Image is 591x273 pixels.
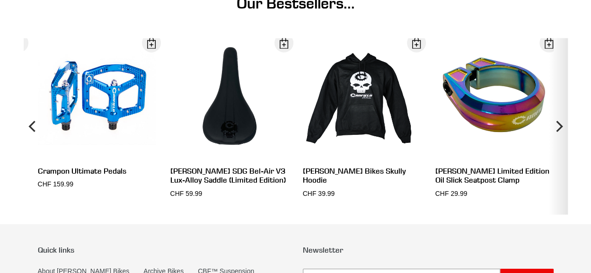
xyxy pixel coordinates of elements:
p: Quick links [38,246,289,255]
button: Previous [24,38,43,214]
button: Next [549,38,568,214]
p: Newsletter [303,246,554,255]
a: Crampon Ultimate Pedals CHF 159.99 Open Dialog Crampon Ultimate Pedals [38,38,156,189]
